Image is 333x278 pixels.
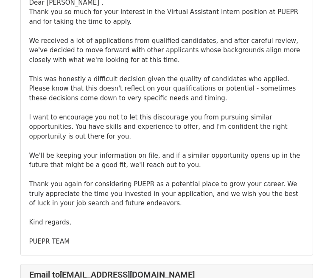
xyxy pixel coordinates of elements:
[291,237,333,278] iframe: Chat Widget
[29,7,304,26] div: Thank you so much for your interest in the Virtual Assistant Intern position at PUEPR and for tak...
[29,218,304,227] div: Kind regards,
[29,36,304,65] div: We received a lot of applications from qualified candidates, and after careful review, we've deci...
[29,151,304,170] div: We'll be keeping your information on file, and if a similar opportunity opens up in the future th...
[29,237,304,247] div: PUEPR TEAM
[29,74,304,103] div: This was honestly a difficult decision given the quality of candidates who applied. Please know t...
[29,113,304,142] div: I want to encourage you not to let this discourage you from pursuing similar opportunities. You h...
[29,179,304,208] div: Thank you again for considering PUEPR as a potential place to grow your career. We truly apprecia...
